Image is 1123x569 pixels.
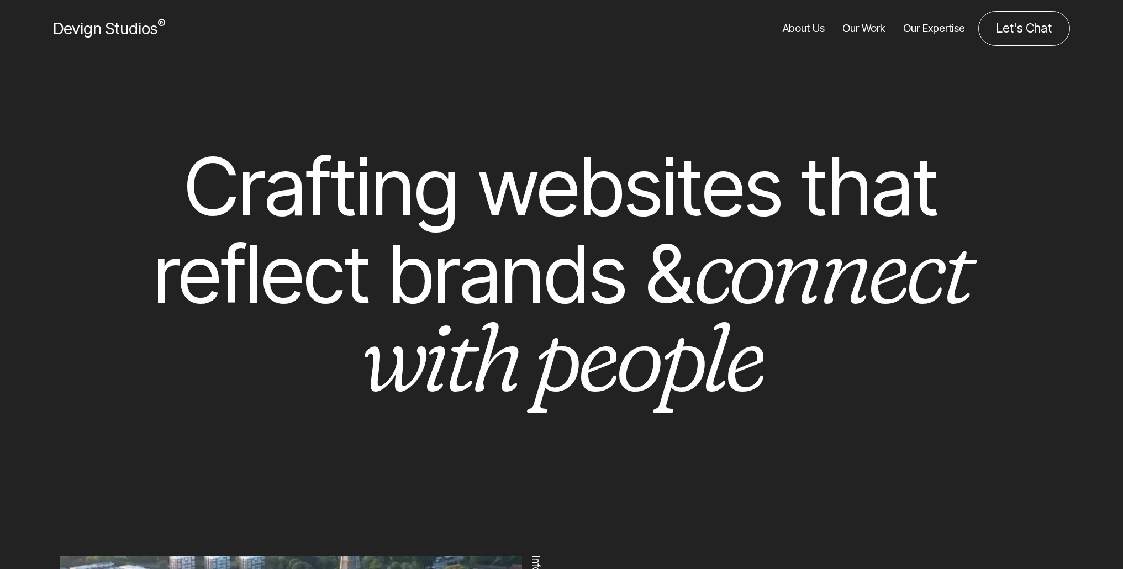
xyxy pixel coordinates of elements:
sup: ® [157,17,165,31]
a: Our Expertise [903,11,965,46]
a: Devign Studios® Homepage [53,17,165,40]
span: Devign Studios [53,19,165,38]
em: connect with people [360,209,969,414]
a: Our Work [842,11,885,46]
a: About Us [783,11,825,46]
h1: Crafting websites that reflect brands & [103,143,1020,405]
a: Contact us about your project [978,11,1070,46]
